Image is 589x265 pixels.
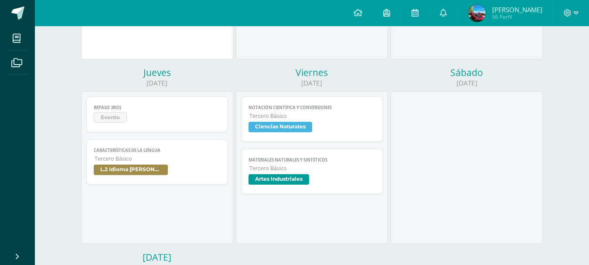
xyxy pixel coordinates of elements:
a: Notación científica y conversionesTercero BásicoCiencias Naturales [241,96,383,142]
span: Características de la lengua [94,148,221,153]
span: [PERSON_NAME] [492,5,542,14]
span: Tercero Básico [95,155,221,162]
div: [DATE] [236,79,388,88]
span: Repaso 3ros [94,105,221,110]
span: Artes Industriales [249,174,309,185]
span: Evento [94,112,127,123]
span: Materiales naturales y sintéticos [249,157,375,163]
div: [DATE] [81,79,233,88]
a: Características de la lenguaTercero BásicoL.2 Idioma [PERSON_NAME] [86,139,228,185]
a: Materiales naturales y sintéticosTercero BásicoArtes Industriales [241,149,383,194]
span: Ciencias Naturales [249,122,312,132]
div: [DATE] [391,79,543,88]
div: Jueves [81,66,233,79]
span: Tercero Básico [249,112,375,120]
a: Repaso 3rosEvento [86,96,228,132]
span: Notación científica y conversiones [249,105,375,110]
div: Viernes [236,66,388,79]
span: Tercero Básico [249,165,375,172]
span: Mi Perfil [492,13,542,21]
span: L.2 Idioma [PERSON_NAME] [94,165,168,175]
img: 3ae423d0fb70ec91c29e3d11e31260d8.png [468,4,486,22]
div: Sábado [391,66,543,79]
div: [DATE] [81,251,233,263]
